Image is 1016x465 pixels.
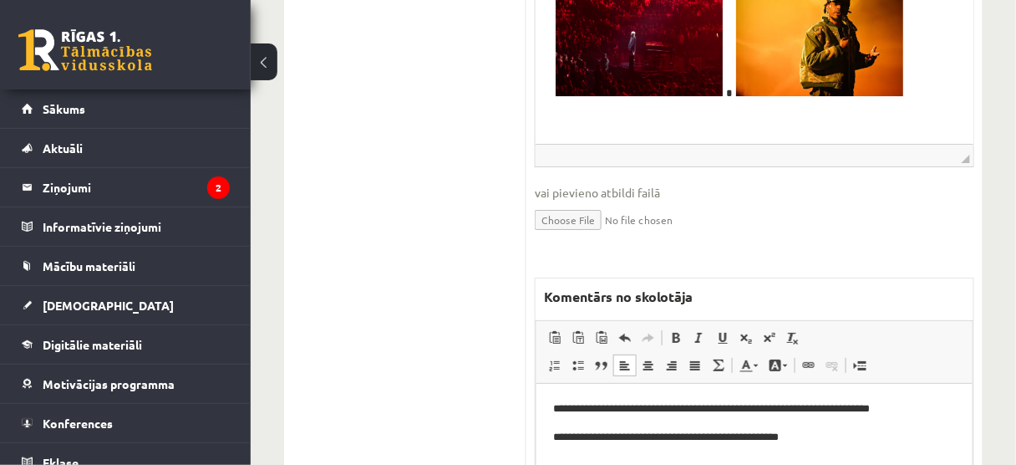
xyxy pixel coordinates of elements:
[535,184,974,202] span: vai pievieno atbildi failā
[664,327,688,349] a: Treknraksts (vadīšanas taustiņš+B)
[22,168,230,207] a: Ziņojumi2
[536,278,701,315] label: Komentārs no skolotāja
[22,404,230,442] a: Konferences
[43,258,135,273] span: Mācību materiāli
[22,247,230,285] a: Mācību materiāli
[18,29,152,71] a: Rīgas 1. Tālmācības vidusskola
[566,327,590,349] a: Ievietot kā vienkāršu tekstu (vadīšanas taustiņš+pārslēgšanas taustiņš+V)
[820,355,844,376] a: Atsaistīt
[711,327,734,349] a: Pasvītrojums (vadīšanas taustiņš+U)
[22,89,230,128] a: Sākums
[43,416,113,431] span: Konferences
[566,355,590,376] a: Ievietot/noņemt sarakstu ar aizzīmēm
[781,327,805,349] a: Noņemt stilus
[683,355,707,376] a: Izlīdzināt malas
[43,101,85,116] span: Sākums
[688,327,711,349] a: Slīpraksts (vadīšanas taustiņš+I)
[797,355,820,376] a: Saite (vadīšanas taustiņš+K)
[22,325,230,364] a: Digitālie materiāli
[43,298,174,313] span: [DEMOGRAPHIC_DATA]
[43,207,230,246] legend: Informatīvie ziņojumi
[43,376,175,391] span: Motivācijas programma
[613,355,637,376] a: Izlīdzināt pa kreisi
[848,355,871,376] a: Ievietot lapas pārtraukumu drukai
[43,337,142,352] span: Digitālie materiāli
[22,286,230,324] a: [DEMOGRAPHIC_DATA]
[590,355,613,376] a: Bloka citāts
[962,155,970,163] span: Mērogot
[43,168,230,207] legend: Ziņojumi
[543,355,566,376] a: Ievietot/noņemt numurētu sarakstu
[22,207,230,246] a: Informatīvie ziņojumi
[758,327,781,349] a: Augšraksts
[590,327,613,349] a: Ievietot no Worda
[543,327,566,349] a: Ielīmēt (vadīšanas taustiņš+V)
[22,129,230,167] a: Aktuāli
[637,327,660,349] a: Atkārtot (vadīšanas taustiņš+Y)
[637,355,660,376] a: Centrēti
[207,176,230,199] i: 2
[764,355,793,376] a: Fona krāsa
[707,355,730,376] a: Math
[734,355,764,376] a: Teksta krāsa
[613,327,637,349] a: Atcelt (vadīšanas taustiņš+Z)
[734,327,758,349] a: Apakšraksts
[22,365,230,403] a: Motivācijas programma
[660,355,683,376] a: Izlīdzināt pa labi
[43,141,83,156] span: Aktuāli
[17,17,419,63] body: Bagātinātā teksta redaktors, wiswyg-editor-47363923305620-1756795706-996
